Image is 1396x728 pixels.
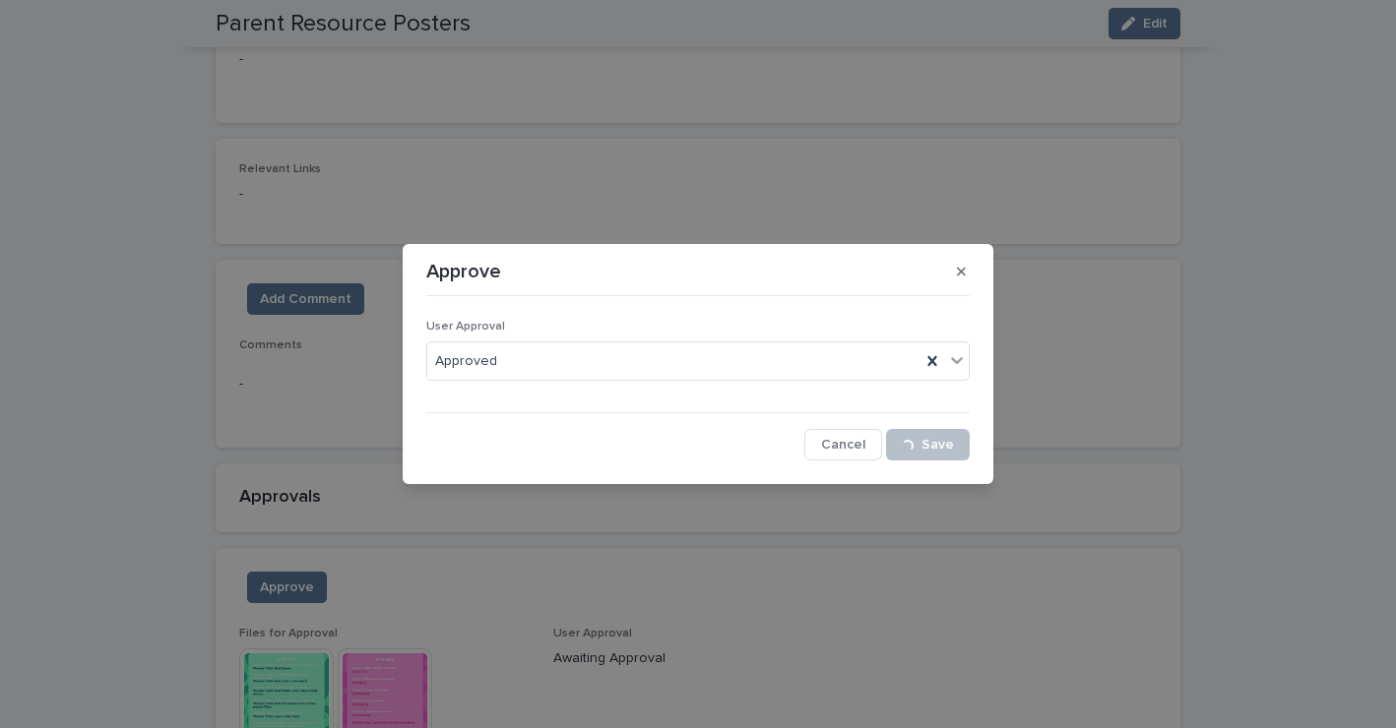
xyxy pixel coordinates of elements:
span: Save [921,438,954,452]
span: Approved [435,351,497,372]
span: User Approval [426,321,505,333]
button: Save [886,429,970,460]
button: Cancel [804,429,882,460]
p: Approve [426,260,501,283]
span: Cancel [821,438,865,452]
